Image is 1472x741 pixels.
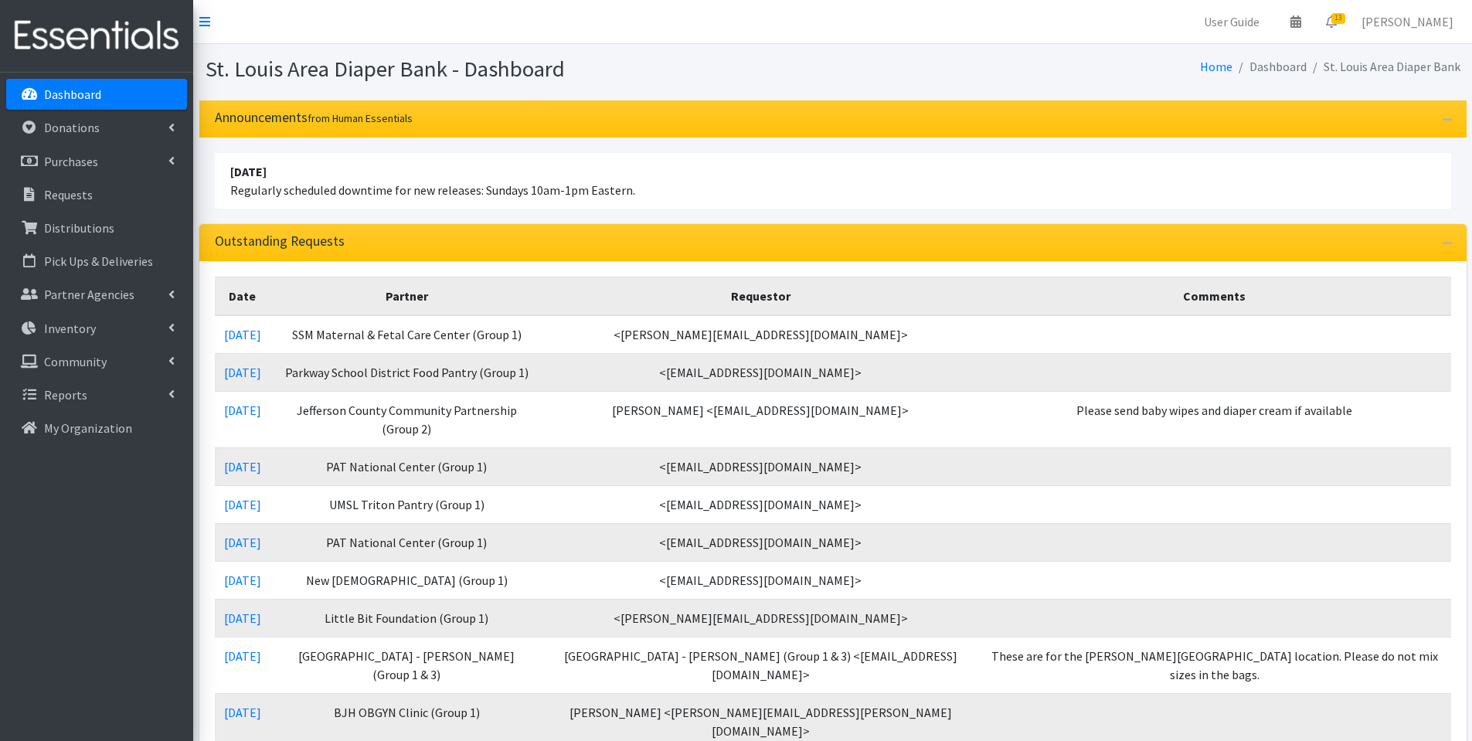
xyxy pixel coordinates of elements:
[44,220,114,236] p: Distributions
[543,447,978,485] td: <[EMAIL_ADDRESS][DOMAIN_NAME]>
[270,447,543,485] td: PAT National Center (Group 1)
[224,403,261,418] a: [DATE]
[44,387,87,403] p: Reports
[1192,6,1272,37] a: User Guide
[215,110,413,126] h3: Announcements
[6,279,187,310] a: Partner Agencies
[6,179,187,210] a: Requests
[224,327,261,342] a: [DATE]
[44,287,134,302] p: Partner Agencies
[270,315,543,354] td: SSM Maternal & Fetal Care Center (Group 1)
[1200,59,1232,74] a: Home
[6,146,187,177] a: Purchases
[978,277,1451,315] th: Comments
[543,523,978,561] td: <[EMAIL_ADDRESS][DOMAIN_NAME]>
[44,154,98,169] p: Purchases
[1349,6,1466,37] a: [PERSON_NAME]
[543,485,978,523] td: <[EMAIL_ADDRESS][DOMAIN_NAME]>
[270,353,543,391] td: Parkway School District Food Pantry (Group 1)
[978,637,1451,693] td: These are for the [PERSON_NAME][GEOGRAPHIC_DATA] location. Please do not mix sizes in the bags.
[224,573,261,588] a: [DATE]
[6,346,187,377] a: Community
[543,315,978,354] td: <[PERSON_NAME][EMAIL_ADDRESS][DOMAIN_NAME]>
[543,277,978,315] th: Requestor
[44,120,100,135] p: Donations
[308,111,413,125] small: from Human Essentials
[224,705,261,720] a: [DATE]
[44,87,101,102] p: Dashboard
[270,599,543,637] td: Little Bit Foundation (Group 1)
[270,561,543,599] td: New [DEMOGRAPHIC_DATA] (Group 1)
[224,648,261,664] a: [DATE]
[215,277,270,315] th: Date
[1314,6,1349,37] a: 13
[543,637,978,693] td: [GEOGRAPHIC_DATA] - [PERSON_NAME] (Group 1 & 3) <[EMAIL_ADDRESS][DOMAIN_NAME]>
[543,561,978,599] td: <[EMAIL_ADDRESS][DOMAIN_NAME]>
[215,153,1451,209] li: Regularly scheduled downtime for new releases: Sundays 10am-1pm Eastern.
[978,391,1451,447] td: Please send baby wipes and diaper cream if available
[44,253,153,269] p: Pick Ups & Deliveries
[230,164,267,179] strong: [DATE]
[6,246,187,277] a: Pick Ups & Deliveries
[6,313,187,344] a: Inventory
[6,79,187,110] a: Dashboard
[270,277,543,315] th: Partner
[6,379,187,410] a: Reports
[270,391,543,447] td: Jefferson County Community Partnership (Group 2)
[1232,56,1307,78] li: Dashboard
[215,233,345,250] h3: Outstanding Requests
[224,535,261,550] a: [DATE]
[6,212,187,243] a: Distributions
[44,321,96,336] p: Inventory
[270,523,543,561] td: PAT National Center (Group 1)
[224,497,261,512] a: [DATE]
[1307,56,1460,78] li: St. Louis Area Diaper Bank
[543,353,978,391] td: <[EMAIL_ADDRESS][DOMAIN_NAME]>
[6,10,187,62] img: HumanEssentials
[6,112,187,143] a: Donations
[224,459,261,474] a: [DATE]
[543,599,978,637] td: <[PERSON_NAME][EMAIL_ADDRESS][DOMAIN_NAME]>
[44,420,132,436] p: My Organization
[224,610,261,626] a: [DATE]
[6,413,187,444] a: My Organization
[44,187,93,202] p: Requests
[44,354,107,369] p: Community
[270,637,543,693] td: [GEOGRAPHIC_DATA] - [PERSON_NAME] (Group 1 & 3)
[270,485,543,523] td: UMSL Triton Pantry (Group 1)
[224,365,261,380] a: [DATE]
[206,56,828,83] h1: St. Louis Area Diaper Bank - Dashboard
[543,391,978,447] td: [PERSON_NAME] <[EMAIL_ADDRESS][DOMAIN_NAME]>
[1331,13,1345,24] span: 13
